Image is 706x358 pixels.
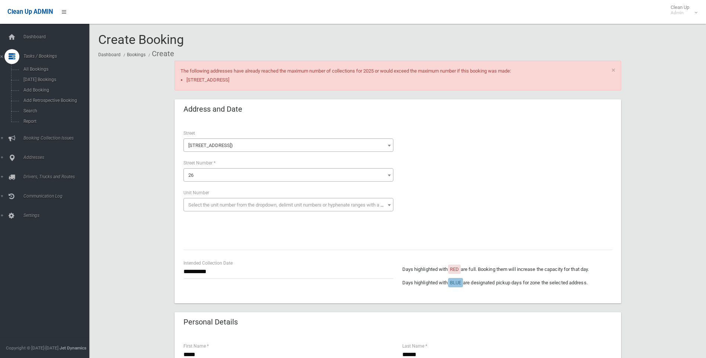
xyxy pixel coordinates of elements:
p: Days highlighted with are designated pickup days for zone the selected address. [402,278,612,287]
span: Add Booking [21,87,89,93]
span: 26 [183,168,393,182]
span: 26 [185,170,392,180]
p: Days highlighted with are full. Booking them will increase the capacity for that day. [402,265,612,274]
span: Clean Up [667,4,697,16]
span: BLUE [450,280,461,285]
span: Select the unit number from the dropdown, delimit unit numbers or hyphenate ranges with a comma [188,202,396,208]
header: Personal Details [175,315,247,329]
span: RED [450,266,459,272]
span: Create Booking [98,32,184,47]
a: Bookings [127,52,146,57]
span: Booking Collection Issues [21,135,95,141]
a: Dashboard [98,52,121,57]
span: 26 [188,172,194,178]
span: [DATE] Bookings [21,77,89,82]
span: Clean Up ADMIN [7,8,53,15]
span: Add Retrospective Booking [21,98,89,103]
span: Search [21,108,89,114]
span: Communication Log [21,194,95,199]
span: Wangee Road (LAKEMBA 2195) [183,138,393,152]
span: All Bookings [21,67,89,72]
span: Wangee Road (LAKEMBA 2195) [185,140,392,151]
a: × [611,67,615,74]
small: Admin [671,10,689,16]
li: [STREET_ADDRESS] [186,76,615,84]
span: Dashboard [21,34,95,39]
span: Settings [21,213,95,218]
strong: Jet Dynamics [60,345,86,351]
div: The following addresses have already reached the maximum number of collections for 2025 or would ... [175,61,621,90]
li: Create [147,47,174,61]
span: Drivers, Trucks and Routes [21,174,95,179]
span: Tasks / Bookings [21,54,95,59]
span: Report [21,119,89,124]
span: Copyright © [DATE]-[DATE] [6,345,58,351]
header: Address and Date [175,102,251,116]
span: Addresses [21,155,95,160]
